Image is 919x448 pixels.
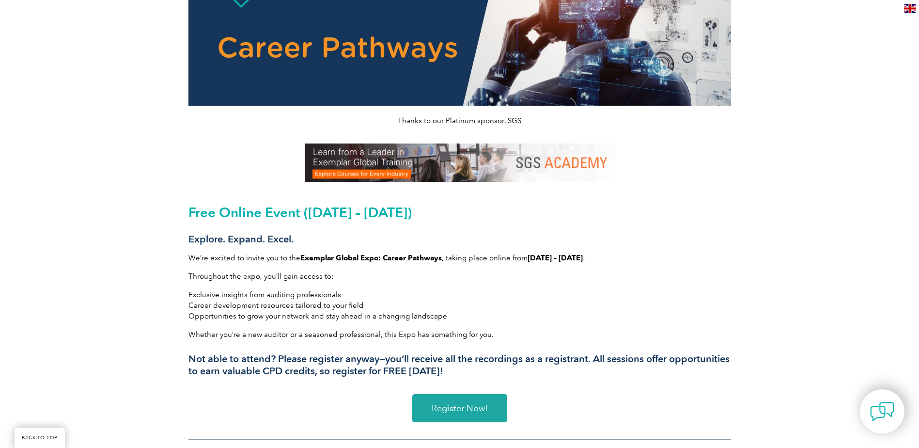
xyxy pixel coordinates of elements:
p: Whether you’re a new auditor or a seasoned professional, this Expo has something for you. [188,329,731,340]
h3: Not able to attend? Please register anyway—you’ll receive all the recordings as a registrant. All... [188,353,731,377]
li: Exclusive insights from auditing professionals [188,289,731,300]
img: en [904,4,916,13]
img: contact-chat.png [870,400,894,424]
p: We’re excited to invite you to the , taking place online from ! [188,253,731,263]
span: Register Now! [432,404,488,413]
strong: Exemplar Global Expo: Career Pathways [300,254,442,262]
img: SGS [305,144,615,182]
h3: Explore. Expand. Excel. [188,233,731,245]
li: Opportunities to grow your network and stay ahead in a changing landscape [188,311,731,321]
li: Career development resources tailored to your field [188,300,731,311]
p: Throughout the expo, you’ll gain access to: [188,271,731,282]
a: Register Now! [412,394,507,422]
h2: Free Online Event ([DATE] – [DATE]) [188,205,731,220]
a: BACK TO TOP [15,428,65,448]
p: Thanks to our Platinum sponsor, SGS [188,115,731,126]
strong: [DATE] – [DATE] [528,254,583,262]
